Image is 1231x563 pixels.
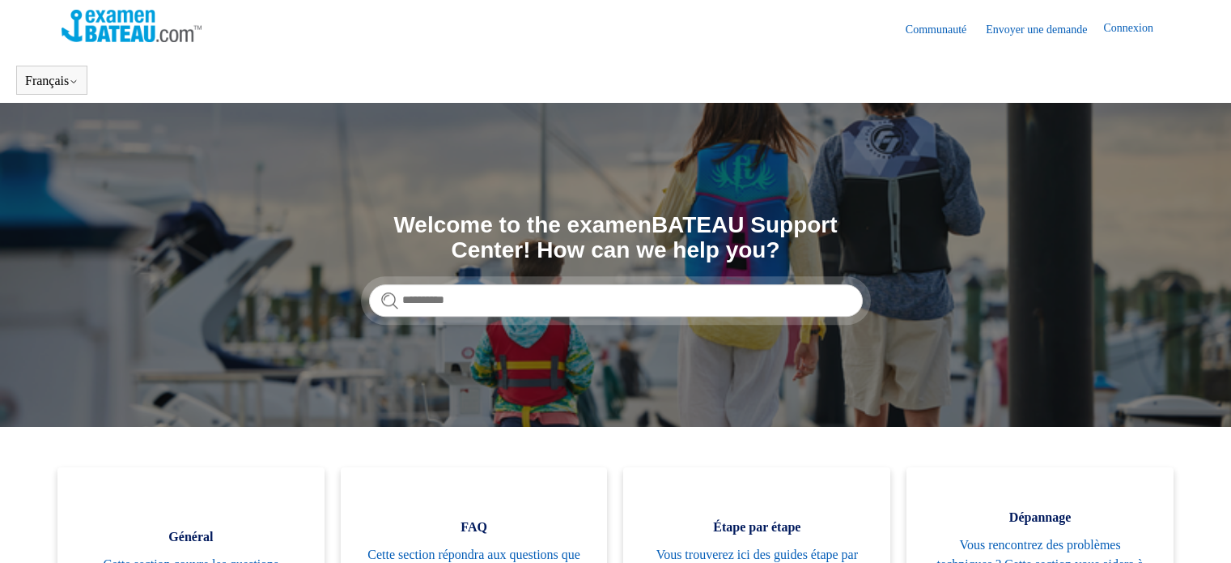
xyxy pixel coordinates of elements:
a: Envoyer une demande [986,21,1103,38]
input: Rechercher [369,284,863,317]
a: Communauté [906,21,983,38]
a: Connexion [1103,19,1169,39]
span: Étape par étape [647,518,866,537]
span: Général [82,527,300,547]
span: Dépannage [931,508,1149,527]
button: Français [25,74,79,88]
span: FAQ [365,518,584,537]
img: Page d’accueil du Centre d’aide Examen Bateau [62,10,202,42]
h1: Welcome to the examenBATEAU Support Center! How can we help you? [369,213,863,263]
